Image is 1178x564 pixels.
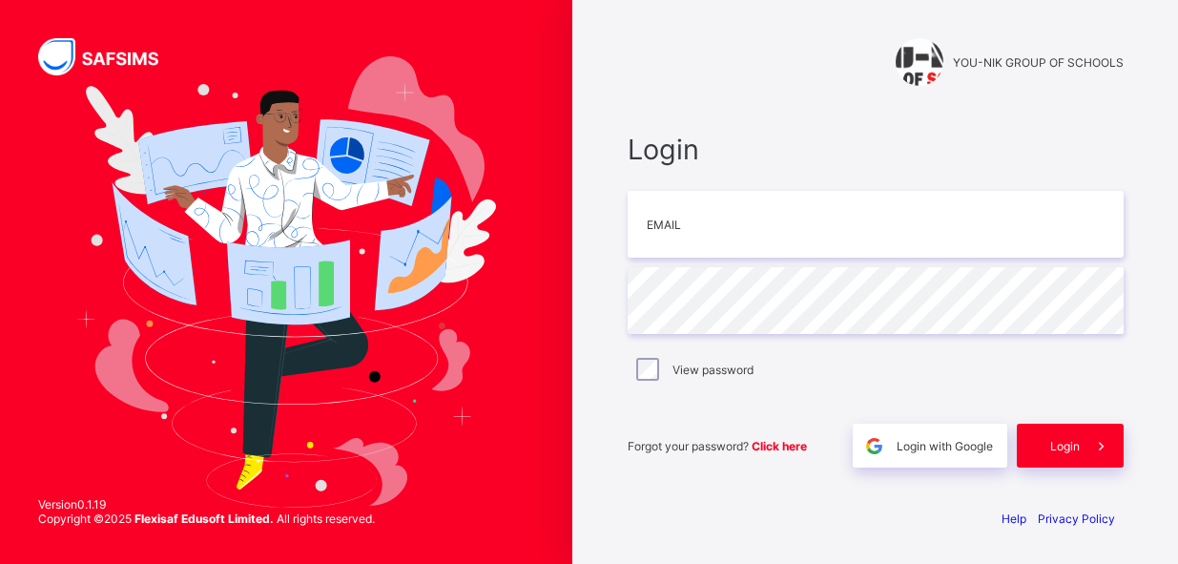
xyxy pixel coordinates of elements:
[38,512,375,526] span: Copyright © 2025 All rights reserved.
[897,439,993,453] span: Login with Google
[628,439,807,453] span: Forgot your password?
[1050,439,1080,453] span: Login
[76,56,496,508] img: Hero Image
[1002,512,1026,526] a: Help
[1038,512,1115,526] a: Privacy Policy
[953,55,1124,70] span: YOU-NIK GROUP OF SCHOOLS
[628,133,1124,166] span: Login
[134,512,274,526] strong: Flexisaf Edusoft Limited.
[38,38,181,75] img: SAFSIMS Logo
[752,439,807,453] a: Click here
[672,363,754,377] label: View password
[863,435,885,457] img: google.396cfc9801f0270233282035f929180a.svg
[38,497,375,512] span: Version 0.1.19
